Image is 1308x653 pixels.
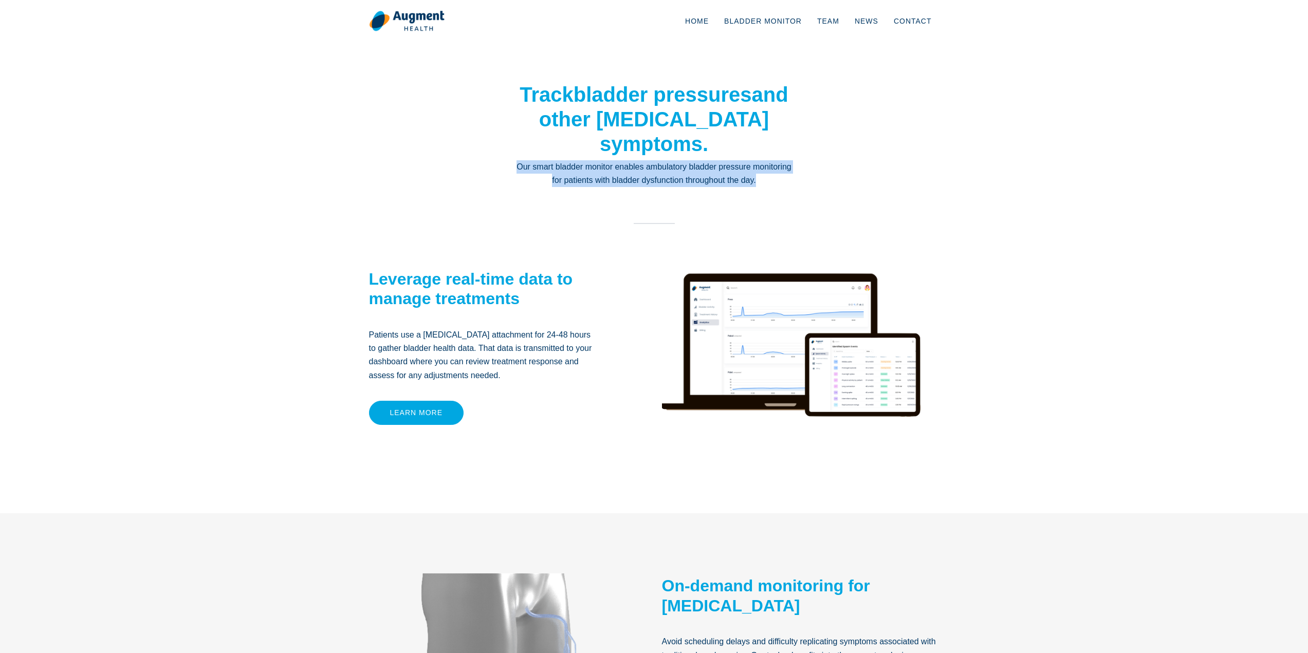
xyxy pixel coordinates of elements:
[662,246,921,477] img: device render
[369,10,445,32] img: logo
[716,4,809,38] a: Bladder Monitor
[369,269,598,309] h2: Leverage real-time data to manage treatments
[369,401,464,425] a: Learn more
[515,160,793,188] p: Our smart bladder monitor enables ambulatory bladder pressure monitoring for patients with bladde...
[809,4,847,38] a: Team
[677,4,716,38] a: Home
[515,82,793,156] h1: Track and other [MEDICAL_DATA] symptoms.
[847,4,886,38] a: News
[369,328,598,383] p: Patients use a [MEDICAL_DATA] attachment for 24-48 hours to gather bladder health data. That data...
[662,576,939,615] h2: On-demand monitoring for [MEDICAL_DATA]
[574,83,752,106] strong: bladder pressures
[886,4,939,38] a: Contact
